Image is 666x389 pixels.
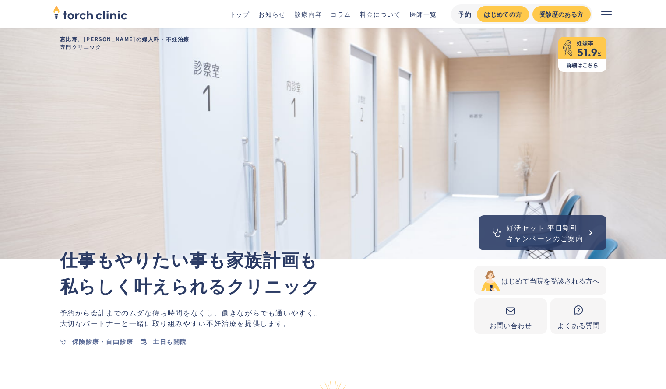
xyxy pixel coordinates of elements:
[458,10,472,19] div: 予約
[153,337,187,346] div: 土日も開院
[331,10,351,18] a: コラム
[474,298,547,334] a: お問い合わせ
[481,320,540,330] div: お問い合わせ
[507,222,584,243] div: 妊活セット 平日割引 キャンペーンのご案内
[479,215,606,250] a: 妊活セット 平日割引キャンペーンのご案内
[501,275,599,286] div: はじめて当院を受診される方へ
[550,298,606,334] a: よくある質問
[72,337,134,346] div: 保険診療・自由診療
[53,28,613,58] h1: 恵比寿、[PERSON_NAME]の婦人科・不妊治療 専門クリニック
[474,266,606,295] a: はじめて当院を受診される方へ
[229,10,250,18] a: トップ
[410,10,437,18] a: 医師一覧
[60,307,222,318] span: 予約から会計までのムダな待ち時間をなくし、
[491,227,503,239] img: 聴診器のアイコン
[53,6,127,22] a: home
[557,320,599,330] div: よくある質問
[60,246,474,298] p: 仕事もやりたい事も家族計画も 私らしく叶えられるクリニック
[60,318,206,328] span: 大切なパートナーと一緒に取り組みやすい
[53,3,127,22] img: torch clinic
[484,10,522,19] div: はじめての方
[477,6,529,22] a: はじめての方
[295,10,322,18] a: 診療内容
[539,10,584,19] div: 受診歴のある方
[60,307,474,328] p: 働きながらでも通いやすく。 不妊治療を提供します。
[360,10,401,18] a: 料金について
[532,6,591,22] a: 受診歴のある方
[258,10,285,18] a: お知らせ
